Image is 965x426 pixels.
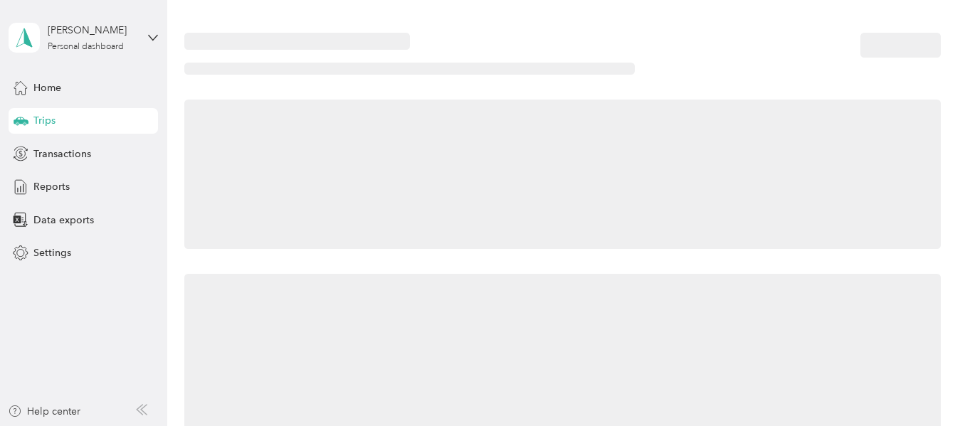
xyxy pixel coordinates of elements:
span: Data exports [33,213,94,228]
button: Help center [8,404,80,419]
span: Reports [33,179,70,194]
span: Settings [33,245,71,260]
div: Personal dashboard [48,43,124,51]
iframe: Everlance-gr Chat Button Frame [885,346,965,426]
span: Transactions [33,147,91,161]
span: Trips [33,113,56,128]
span: Home [33,80,61,95]
div: [PERSON_NAME] [48,23,137,38]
